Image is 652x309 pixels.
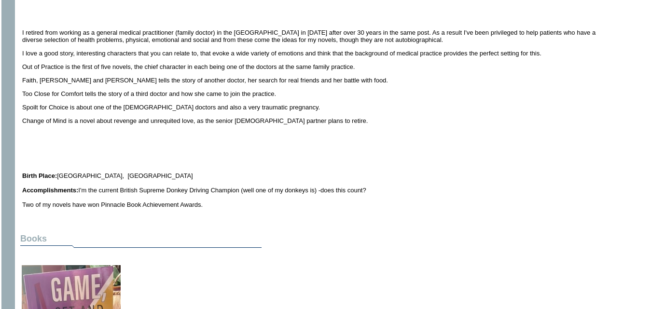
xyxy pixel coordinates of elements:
p: I love a good story, interesting characters that you can relate to, that evoke a wide variety of ... [22,50,617,57]
img: dividingline.gif [20,244,262,251]
b: Birth Place: [22,172,57,179]
b: Accomplishments: [22,187,78,194]
p: Spoilt for Choice is about one of the [DEMOGRAPHIC_DATA] doctors and also a very traumatic pregna... [22,104,617,111]
b: Books [20,234,47,243]
p: I retired from working as a general medical practitioner (family doctor) in the [GEOGRAPHIC_DATA]... [22,29,617,43]
p: Out of Practice is the first of five novels, the chief character in each being one of the doctors... [22,63,617,70]
p: Faith, [PERSON_NAME] and [PERSON_NAME] tells the story of another doctor, her search for real fri... [22,77,617,84]
p: Too Close for Comfort tells the story of a third doctor and how she came to join the practice. [22,90,617,97]
p: Change of Mind is a novel about revenge and unrequited love, as the senior [DEMOGRAPHIC_DATA] par... [22,117,617,124]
